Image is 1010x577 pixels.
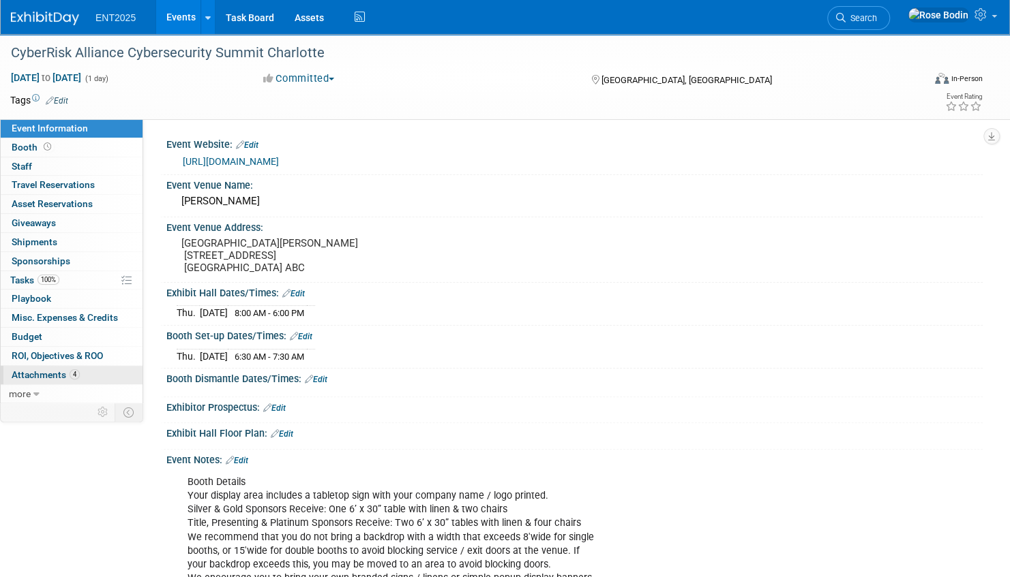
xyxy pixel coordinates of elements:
span: ROI, Objectives & ROO [12,350,103,361]
span: 4 [70,369,80,379]
div: Booth Set-up Dates/Times: [166,326,983,343]
div: Exhibit Hall Floor Plan: [166,423,983,441]
span: Playbook [12,293,51,304]
span: Booth not reserved yet [41,142,54,152]
a: Search [827,6,890,30]
td: Toggle Event Tabs [115,403,143,421]
a: Edit [290,332,312,341]
a: Attachments4 [1,366,143,384]
span: Misc. Expenses & Credits [12,312,118,323]
span: to [40,72,53,83]
a: Event Information [1,119,143,138]
a: Sponsorships [1,252,143,270]
span: 8:00 AM - 6:00 PM [235,308,304,318]
span: Staff [12,161,32,172]
span: (1 day) [84,74,108,83]
a: Asset Reservations [1,195,143,213]
span: Booth [12,142,54,153]
div: Event Format [837,71,983,91]
span: more [9,388,31,399]
span: Search [846,13,877,23]
img: ExhibitDay [11,12,79,25]
span: 6:30 AM - 7:30 AM [235,352,304,362]
a: Edit [282,289,305,298]
div: Exhibitor Prospectus: [166,397,983,415]
a: more [1,385,143,403]
span: Sponsorships [12,255,70,266]
a: Edit [236,140,258,150]
div: [PERSON_NAME] [177,191,972,212]
a: Edit [263,403,286,413]
div: Event Notes: [166,450,983,467]
span: ENT2025 [95,12,136,23]
span: Giveaways [12,217,56,228]
div: Event Venue Name: [166,175,983,192]
a: Booth [1,138,143,157]
td: [DATE] [200,349,228,363]
a: Giveaways [1,214,143,232]
div: Event Venue Address: [166,217,983,234]
button: Committed [258,72,340,86]
span: [DATE] [DATE] [10,72,82,84]
a: Travel Reservations [1,176,143,194]
div: In-Person [951,74,983,84]
a: Staff [1,157,143,176]
a: Shipments [1,233,143,251]
span: 100% [38,275,59,285]
span: Budget [12,331,42,342]
div: Event Rating [945,93,982,100]
td: Thu. [177,349,200,363]
a: Misc. Expenses & Credits [1,309,143,327]
span: Asset Reservations [12,198,93,209]
a: Edit [226,456,248,465]
td: [DATE] [200,306,228,320]
a: Playbook [1,290,143,308]
a: Budget [1,328,143,346]
span: Attachments [12,369,80,380]
a: ROI, Objectives & ROO [1,347,143,365]
div: CyberRisk Alliance Cybersecurity Summit Charlotte [6,41,900,65]
a: [URL][DOMAIN_NAME] [183,156,279,167]
a: Edit [46,96,68,106]
td: Tags [10,93,68,107]
div: Exhibit Hall Dates/Times: [166,283,983,300]
span: Shipments [12,236,57,247]
div: Booth Dismantle Dates/Times: [166,369,983,386]
img: Format-Inperson.png [935,73,949,84]
a: Tasks100% [1,271,143,290]
span: Travel Reservations [12,179,95,190]
td: Thu. [177,306,200,320]
a: Edit [271,429,293,439]
span: [GEOGRAPHIC_DATA], [GEOGRAPHIC_DATA] [601,75,771,85]
a: Edit [305,375,327,384]
img: Rose Bodin [908,7,969,22]
span: Tasks [10,275,59,285]
span: Event Information [12,123,88,134]
div: Event Website: [166,134,983,152]
pre: [GEOGRAPHIC_DATA][PERSON_NAME] [STREET_ADDRESS] [GEOGRAPHIC_DATA] ABC [181,237,492,274]
td: Personalize Event Tab Strip [91,403,115,421]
